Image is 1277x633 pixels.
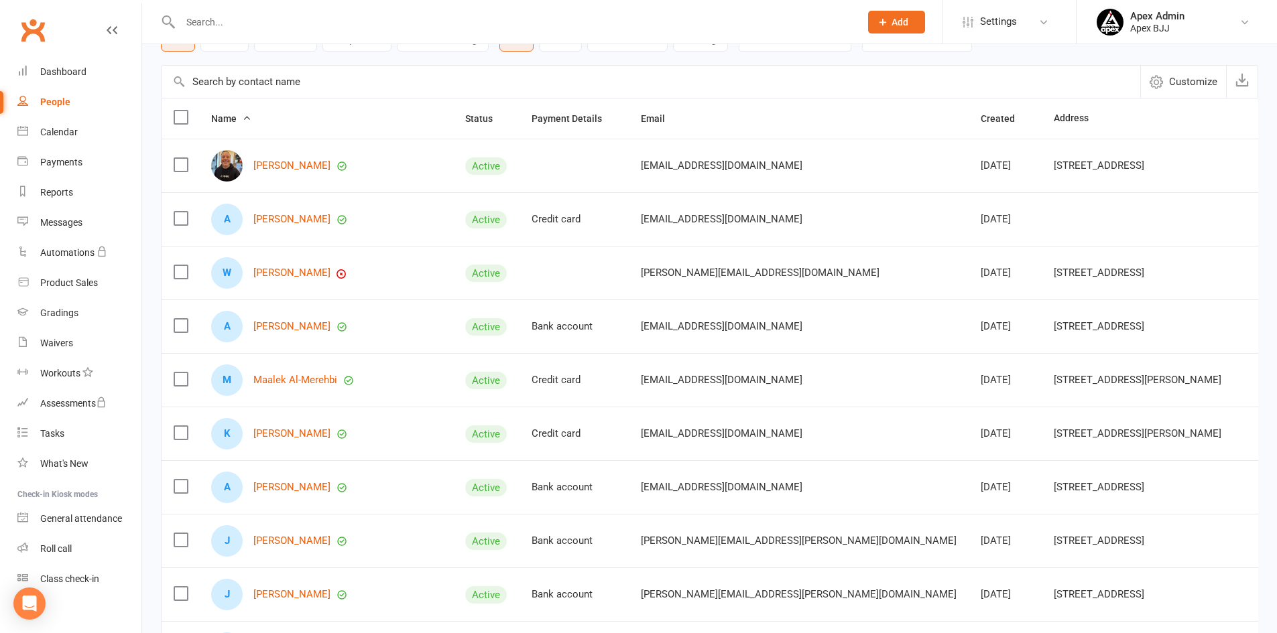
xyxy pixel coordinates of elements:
[17,504,141,534] a: General attendance kiosk mode
[17,117,141,147] a: Calendar
[17,298,141,328] a: Gradings
[17,534,141,564] a: Roll call
[465,113,507,124] span: Status
[253,589,330,600] a: [PERSON_NAME]
[40,398,107,409] div: Assessments
[253,160,330,171] a: [PERSON_NAME]
[162,66,1140,98] input: Search by contact name
[40,428,64,439] div: Tasks
[17,208,141,238] a: Messages
[17,268,141,298] a: Product Sales
[532,111,617,127] button: Payment Details
[981,482,1030,493] div: [DATE]
[892,17,908,27] span: Add
[465,318,507,336] div: Active
[40,307,78,318] div: Gradings
[211,113,251,124] span: Name
[211,472,243,503] div: Abdl
[211,204,243,235] div: Abid
[211,311,243,342] div: Abid
[211,111,251,127] button: Name
[211,257,243,289] div: Wahid
[981,111,1030,127] button: Created
[641,528,957,553] span: [PERSON_NAME][EMAIL_ADDRESS][PERSON_NAME][DOMAIN_NAME]
[13,587,46,620] div: Open Intercom Messenger
[465,479,507,496] div: Active
[253,374,337,386] a: Maalek Al-Merehbi
[532,321,617,332] div: Bank account
[641,260,879,285] span: [PERSON_NAME][EMAIL_ADDRESS][DOMAIN_NAME]
[17,389,141,419] a: Assessments
[40,338,73,348] div: Waivers
[641,113,680,124] span: Email
[40,458,88,469] div: What's New
[17,328,141,358] a: Waivers
[532,535,617,547] div: Bank account
[40,187,73,198] div: Reports
[253,267,330,279] a: [PERSON_NAME]
[211,579,243,610] div: James Angelo
[40,368,80,378] div: Workouts
[17,178,141,208] a: Reports
[1169,74,1217,90] span: Customize
[465,586,507,604] div: Active
[211,418,243,449] div: Kareem
[40,247,95,258] div: Automations
[40,127,78,137] div: Calendar
[16,13,50,47] a: Clubworx
[465,111,507,127] button: Status
[981,160,1030,171] div: [DATE]
[17,87,141,117] a: People
[253,482,330,493] a: [PERSON_NAME]
[1140,66,1226,98] button: Customize
[40,66,86,77] div: Dashboard
[176,13,851,31] input: Search...
[641,367,802,393] span: [EMAIL_ADDRESS][DOMAIN_NAME]
[17,358,141,389] a: Workouts
[17,238,141,268] a: Automations
[253,321,330,332] a: [PERSON_NAME]
[465,211,507,228] div: Active
[532,428,617,439] div: Credit card
[465,533,507,550] div: Active
[17,419,141,449] a: Tasks
[40,277,98,288] div: Product Sales
[641,474,802,500] span: [EMAIL_ADDRESS][DOMAIN_NAME]
[981,321,1030,332] div: [DATE]
[532,214,617,225] div: Credit card
[17,57,141,87] a: Dashboard
[981,535,1030,547] div: [DATE]
[641,206,802,232] span: [EMAIL_ADDRESS][DOMAIN_NAME]
[17,449,141,479] a: What's New
[981,428,1030,439] div: [DATE]
[868,11,925,33] button: Add
[40,96,70,107] div: People
[532,113,617,124] span: Payment Details
[641,111,680,127] button: Email
[1130,10,1184,22] div: Apex Admin
[532,374,617,386] div: Credit card
[40,513,122,524] div: General attendance
[17,147,141,178] a: Payments
[981,267,1030,279] div: [DATE]
[981,589,1030,600] div: [DATE]
[641,153,802,178] span: [EMAIL_ADDRESS][DOMAIN_NAME]
[641,421,802,446] span: [EMAIL_ADDRESS][DOMAIN_NAME]
[465,425,507,443] div: Active
[981,214,1030,225] div: [DATE]
[253,214,330,225] a: [PERSON_NAME]
[211,364,243,396] div: Maalek
[40,573,99,584] div: Class check-in
[40,543,72,554] div: Roll call
[532,482,617,493] div: Bank account
[980,7,1017,37] span: Settings
[253,535,330,547] a: [PERSON_NAME]
[253,428,330,439] a: [PERSON_NAME]
[17,564,141,594] a: Class kiosk mode
[641,581,957,607] span: [PERSON_NAME][EMAIL_ADDRESS][PERSON_NAME][DOMAIN_NAME]
[211,525,243,557] div: Julius Joseph
[981,374,1030,386] div: [DATE]
[211,150,243,182] img: Borhan
[641,313,802,339] span: [EMAIL_ADDRESS][DOMAIN_NAME]
[40,217,82,228] div: Messages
